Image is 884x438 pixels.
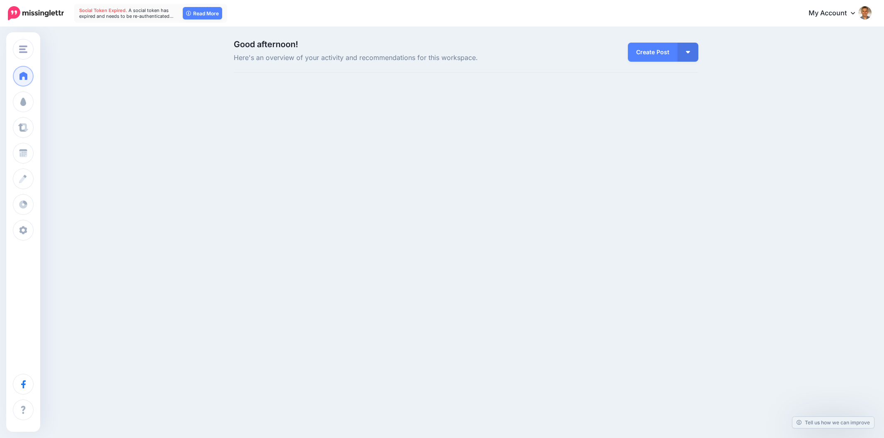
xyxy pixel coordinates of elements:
[800,3,872,24] a: My Account
[19,46,27,53] img: menu.png
[79,7,127,13] span: Social Token Expired.
[234,39,298,49] span: Good afternoon!
[8,6,64,20] img: Missinglettr
[792,417,874,428] a: Tell us how we can improve
[628,43,678,62] a: Create Post
[686,51,690,53] img: arrow-down-white.png
[79,7,174,19] span: A social token has expired and needs to be re-authenticated…
[234,53,539,63] span: Here's an overview of your activity and recommendations for this workspace.
[183,7,222,19] a: Read More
